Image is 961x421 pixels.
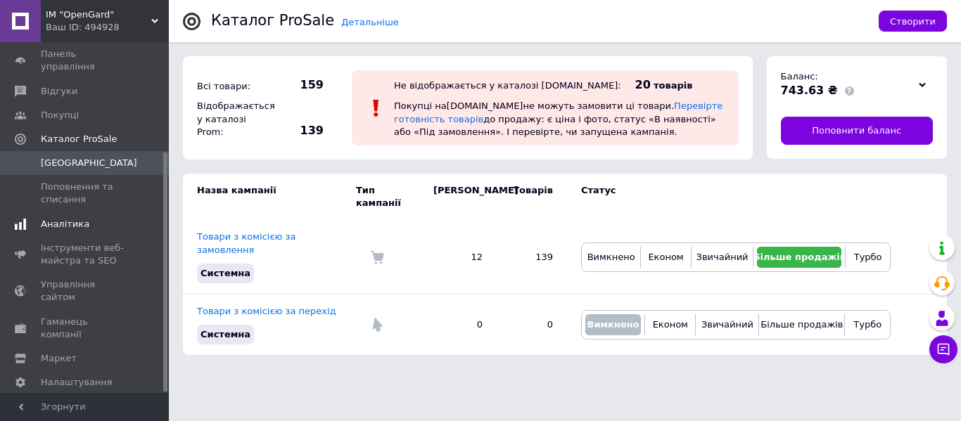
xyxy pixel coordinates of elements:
[41,218,89,231] span: Аналітика
[812,124,901,137] span: Поповнити баланс
[193,77,271,96] div: Всі товари:
[760,319,843,330] span: Більше продажів
[696,252,749,262] span: Звичайний
[394,80,621,91] div: Не відображається у каталозі [DOMAIN_NAME]:
[587,319,639,330] span: Вимкнено
[419,174,497,220] td: [PERSON_NAME]
[848,314,886,335] button: Турбо
[197,231,295,254] a: Товари з комісією за замовлення
[781,71,818,82] span: Баланс:
[854,252,882,262] span: Турбо
[497,174,567,220] td: Товарів
[183,174,356,220] td: Назва кампанії
[41,48,130,73] span: Панель управління
[587,252,635,262] span: Вимкнено
[879,11,947,32] button: Створити
[41,133,117,145] span: Каталог ProSale
[41,85,77,98] span: Відгуки
[41,157,137,169] span: [GEOGRAPHIC_DATA]
[394,101,723,124] a: Перевірте готовність товарів
[753,252,846,262] span: Більше продажів
[356,174,419,220] td: Тип кампанії
[419,220,497,294] td: 12
[635,78,651,91] span: 20
[497,294,567,355] td: 0
[699,314,755,335] button: Звичайний
[701,319,753,330] span: Звичайний
[41,376,113,389] span: Налаштування
[193,96,271,142] div: Відображається у каталозі Prom:
[757,247,841,268] button: Більше продажів
[853,319,882,330] span: Турбо
[274,77,324,93] span: 159
[781,84,838,97] span: 743.63 ₴
[649,314,692,335] button: Економ
[419,294,497,355] td: 0
[567,174,891,220] td: Статус
[201,329,250,339] span: Системна
[890,16,936,27] span: Створити
[781,117,934,145] a: Поповнити баланс
[201,268,250,278] span: Системна
[653,319,688,330] span: Економ
[46,8,151,21] span: ІМ "OpenGard"
[654,80,692,91] span: товарів
[644,247,687,268] button: Економ
[41,109,79,122] span: Покупці
[366,98,387,119] img: :exclamation:
[370,250,384,264] img: Комісія за замовлення
[341,17,399,27] a: Детальніше
[274,123,324,138] span: 139
[394,101,723,136] span: Покупці на [DOMAIN_NAME] не можуть замовити ці товари. до продажу: є ціна і фото, статус «В наявн...
[41,316,130,341] span: Гаманець компанії
[648,252,683,262] span: Економ
[41,352,77,365] span: Маркет
[763,314,841,335] button: Більше продажів
[41,181,130,206] span: Поповнення та списання
[46,21,169,34] div: Ваш ID: 494928
[197,306,336,316] a: Товари з комісією за перехід
[585,314,641,335] button: Вимкнено
[849,247,886,268] button: Турбо
[929,335,957,363] button: Чат з покупцем
[497,220,567,294] td: 139
[211,13,334,28] div: Каталог ProSale
[695,247,750,268] button: Звичайний
[585,247,637,268] button: Вимкнено
[41,242,130,267] span: Інструменти веб-майстра та SEO
[370,318,384,332] img: Комісія за перехід
[41,278,130,304] span: Управління сайтом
